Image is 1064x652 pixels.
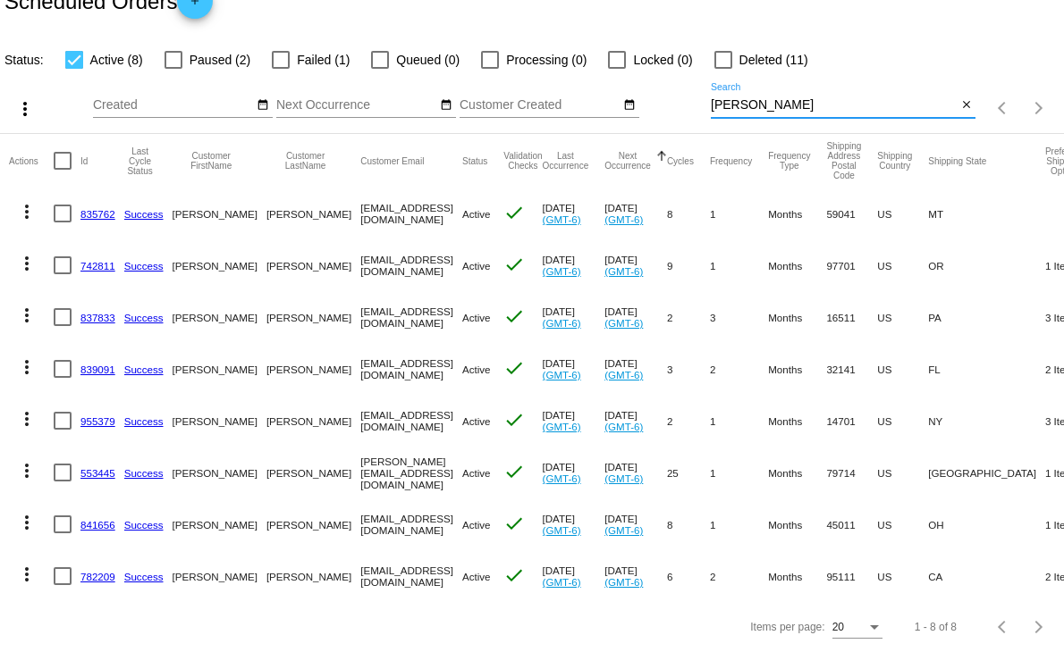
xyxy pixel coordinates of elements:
mat-icon: check [503,513,525,534]
mat-cell: Months [768,447,826,498]
mat-cell: NY [928,395,1045,447]
button: Change sorting for LastProcessingCycleId [124,146,156,176]
mat-icon: more_vert [16,305,38,326]
mat-cell: 1 [710,395,768,447]
button: Change sorting for CustomerFirstName [173,151,250,171]
mat-select: Items per page: [832,622,882,634]
mat-icon: close [960,98,973,113]
mat-cell: Months [768,188,826,239]
button: Previous page [985,609,1021,645]
input: Created [93,98,254,113]
a: Success [124,571,164,582]
a: (GMT-6) [604,576,643,588]
mat-cell: US [877,395,928,447]
mat-icon: more_vert [16,253,38,274]
a: (GMT-6) [543,369,581,380]
mat-cell: [EMAIL_ADDRESS][DOMAIN_NAME] [360,395,462,447]
mat-icon: date_range [623,98,636,113]
mat-cell: [PERSON_NAME] [266,291,360,343]
mat-cell: Months [768,395,826,447]
mat-cell: [DATE] [543,291,605,343]
span: Deleted (11) [739,49,808,71]
a: (GMT-6) [604,213,643,225]
a: Success [124,312,164,323]
a: 835762 [80,208,115,220]
mat-cell: [DATE] [604,188,667,239]
mat-cell: 3 [667,343,710,395]
a: (GMT-6) [604,421,643,432]
mat-cell: US [877,343,928,395]
div: Items per page: [750,621,824,633]
mat-cell: 3 [710,291,768,343]
mat-cell: Months [768,291,826,343]
a: (GMT-6) [543,472,581,484]
span: 20 [832,621,844,633]
mat-cell: 1 [710,239,768,291]
span: Status: [4,53,44,67]
button: Change sorting for Status [462,155,487,166]
mat-cell: [DATE] [543,395,605,447]
a: 742811 [80,260,115,272]
mat-cell: 97701 [826,239,877,291]
button: Change sorting for ShippingState [928,155,986,166]
mat-cell: 2 [710,343,768,395]
mat-cell: Months [768,498,826,550]
input: Search [711,98,957,113]
button: Change sorting for Cycles [667,155,694,166]
a: Success [124,208,164,220]
mat-cell: US [877,550,928,602]
mat-cell: 1 [710,498,768,550]
a: (GMT-6) [543,524,581,536]
a: (GMT-6) [604,317,643,329]
mat-cell: 2 [667,395,710,447]
mat-cell: [EMAIL_ADDRESS][DOMAIN_NAME] [360,291,462,343]
mat-cell: [DATE] [604,550,667,602]
mat-cell: [DATE] [604,447,667,498]
mat-cell: [PERSON_NAME] [173,188,266,239]
a: (GMT-6) [543,265,581,277]
mat-header-cell: Validation Checks [503,134,542,188]
mat-icon: check [503,357,525,379]
button: Change sorting for Frequency [710,155,752,166]
mat-cell: 59041 [826,188,877,239]
span: Failed (1) [297,49,350,71]
mat-cell: [PERSON_NAME][EMAIL_ADDRESS][DOMAIN_NAME] [360,447,462,498]
span: Active [462,519,491,531]
mat-icon: date_range [440,98,452,113]
mat-icon: check [503,254,525,275]
mat-icon: more_vert [16,408,38,430]
span: Active [462,312,491,323]
button: Clear [957,96,975,115]
span: Queued (0) [396,49,460,71]
mat-icon: more_vert [16,201,38,222]
button: Change sorting for LastOccurrenceUtc [543,151,589,171]
mat-icon: check [503,202,525,223]
mat-cell: 9 [667,239,710,291]
mat-cell: 79714 [826,447,877,498]
mat-cell: 25 [667,447,710,498]
mat-cell: [DATE] [604,395,667,447]
mat-cell: OR [928,239,1045,291]
mat-cell: [PERSON_NAME] [266,188,360,239]
mat-cell: [EMAIL_ADDRESS][DOMAIN_NAME] [360,498,462,550]
a: 837833 [80,312,115,323]
span: Active [462,415,491,427]
mat-cell: 45011 [826,498,877,550]
span: Paused (2) [190,49,250,71]
mat-icon: more_vert [14,98,36,120]
mat-cell: [DATE] [543,188,605,239]
a: (GMT-6) [543,213,581,225]
mat-icon: more_vert [16,512,38,533]
input: Next Occurrence [276,98,437,113]
mat-cell: 32141 [826,343,877,395]
a: 955379 [80,415,115,427]
mat-cell: [PERSON_NAME] [266,395,360,447]
a: (GMT-6) [543,317,581,329]
button: Next page [1021,90,1057,126]
mat-cell: [PERSON_NAME] [173,239,266,291]
div: 1 - 8 of 8 [915,621,957,633]
mat-cell: [DATE] [543,498,605,550]
button: Previous page [985,90,1021,126]
mat-cell: US [877,188,928,239]
mat-cell: [DATE] [604,239,667,291]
